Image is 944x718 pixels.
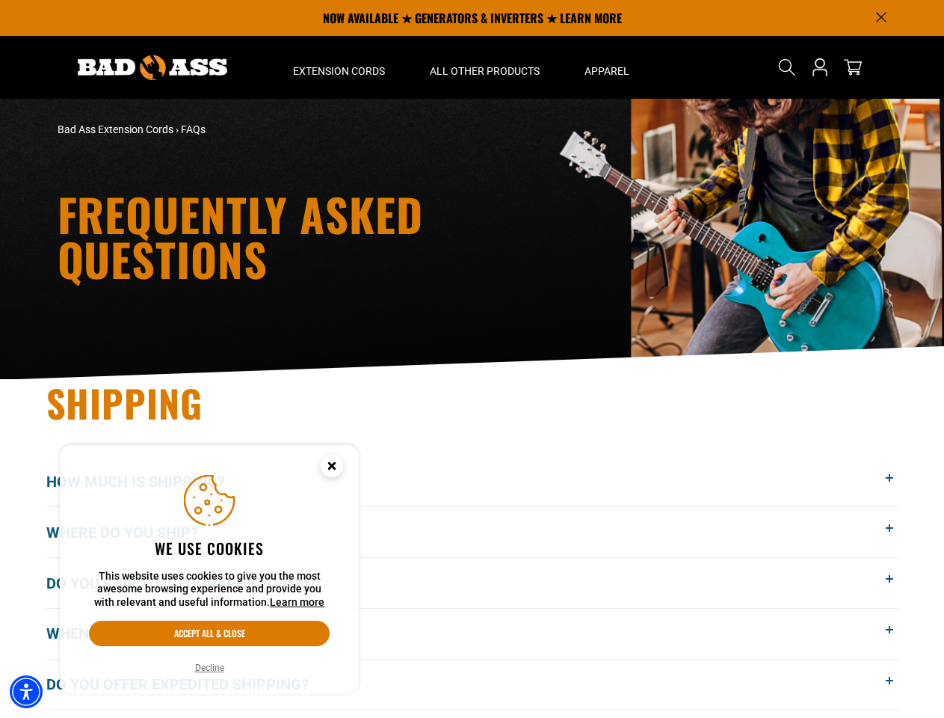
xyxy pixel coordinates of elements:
[176,123,179,135] span: ›
[407,36,562,99] summary: All Other Products
[78,55,227,80] img: Bad Ass Extension Cords
[89,570,330,610] p: This website uses cookies to give you the most awesome browsing experience and provide you with r...
[58,123,173,135] a: Bad Ass Extension Cords
[46,507,898,557] button: Where do you ship?
[60,445,359,695] aside: Cookie Consent
[58,191,603,281] h1: Frequently Asked Questions
[89,538,330,558] h2: We use cookies
[46,457,898,507] button: How much is shipping?
[46,660,898,710] button: Do you offer expedited shipping?
[58,122,603,138] nav: breadcrumbs
[10,675,43,708] div: Accessibility Menu
[305,445,359,491] button: Close this option
[46,622,306,645] span: When will my order get here?
[89,621,330,646] button: Accept all & close
[46,572,339,595] span: Do you ship to [GEOGRAPHIC_DATA]?
[46,521,220,544] span: Where do you ship?
[181,123,206,135] span: FAQs
[270,596,324,608] a: This website uses cookies to give you the most awesome browsing experience and provide you with r...
[271,36,407,99] summary: Extension Cords
[430,64,540,78] span: All Other Products
[46,558,898,608] button: Do you ship to [GEOGRAPHIC_DATA]?
[808,36,832,99] a: Open this option
[841,58,865,76] a: cart
[775,55,799,79] summary: Search
[46,375,203,430] span: Shipping
[584,64,629,78] span: Apparel
[293,64,385,78] span: Extension Cords
[46,470,247,493] span: How much is shipping?
[562,36,652,99] summary: Apparel
[191,660,229,675] button: Decline
[46,609,898,659] button: When will my order get here?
